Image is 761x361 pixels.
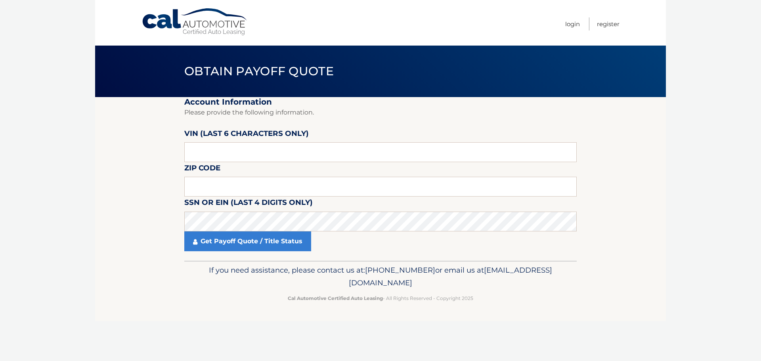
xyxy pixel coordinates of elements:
a: Login [565,17,580,31]
a: Register [597,17,620,31]
p: If you need assistance, please contact us at: or email us at [189,264,572,289]
strong: Cal Automotive Certified Auto Leasing [288,295,383,301]
span: Obtain Payoff Quote [184,64,334,78]
h2: Account Information [184,97,577,107]
p: Please provide the following information. [184,107,577,118]
label: VIN (last 6 characters only) [184,128,309,142]
label: SSN or EIN (last 4 digits only) [184,197,313,211]
span: [PHONE_NUMBER] [365,265,435,275]
a: Cal Automotive [141,8,249,36]
label: Zip Code [184,162,220,177]
p: - All Rights Reserved - Copyright 2025 [189,294,572,302]
a: Get Payoff Quote / Title Status [184,231,311,251]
